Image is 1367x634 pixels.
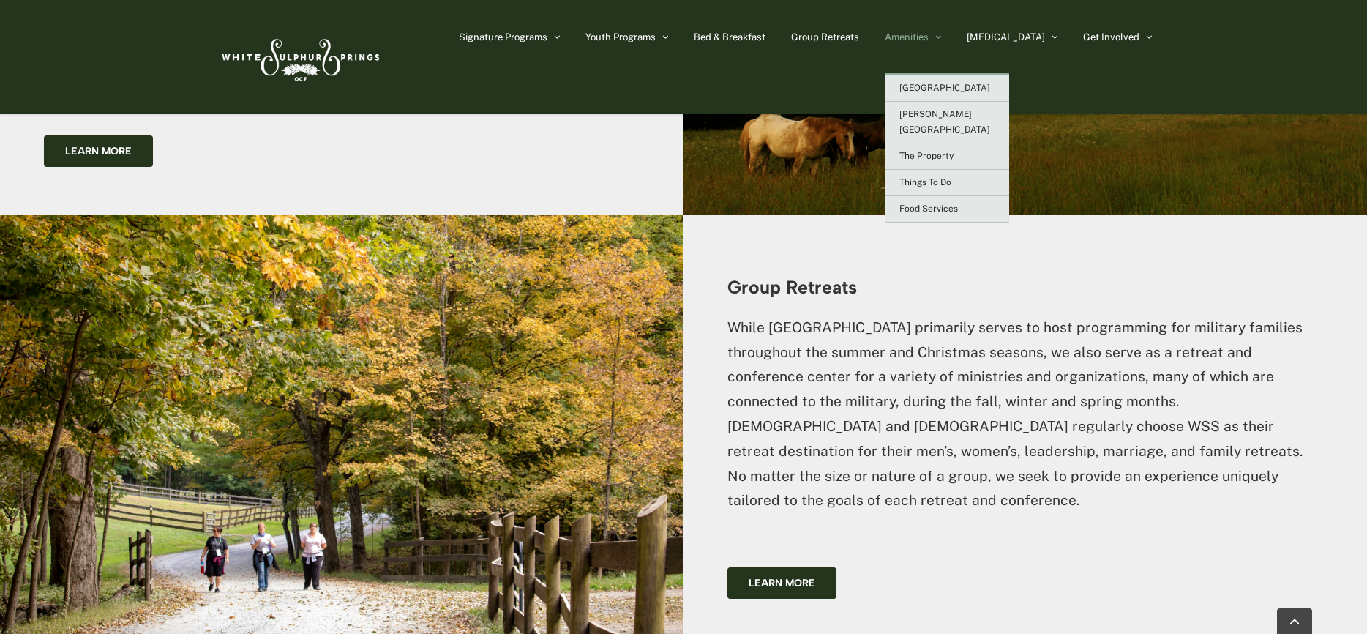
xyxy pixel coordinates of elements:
[899,151,954,161] span: The Property
[791,32,859,42] span: Group Retreats
[899,83,990,93] span: [GEOGRAPHIC_DATA]
[694,32,765,42] span: Bed & Breakfast
[885,32,929,42] span: Amenities
[1083,32,1139,42] span: Get Involved
[215,23,383,92] img: White Sulphur Springs Logo
[899,204,958,214] span: Food Services
[727,316,1323,514] p: While [GEOGRAPHIC_DATA] primarily serves to host programming for military families throughout the...
[885,75,1009,102] a: [GEOGRAPHIC_DATA]
[459,32,547,42] span: Signature Programs
[885,102,1009,143] a: [PERSON_NAME][GEOGRAPHIC_DATA]
[885,196,1009,223] a: Food Services
[65,145,132,157] span: Learn more
[899,177,951,187] span: Things To Do
[44,135,153,167] a: Learn more
[967,32,1045,42] span: [MEDICAL_DATA]
[749,577,815,589] span: Learn more
[727,567,836,599] a: Learn more
[885,143,1009,170] a: The Property
[885,170,1009,196] a: Things To Do
[585,32,656,42] span: Youth Programs
[899,109,990,135] span: [PERSON_NAME][GEOGRAPHIC_DATA]
[727,277,1323,297] h3: Group Retreats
